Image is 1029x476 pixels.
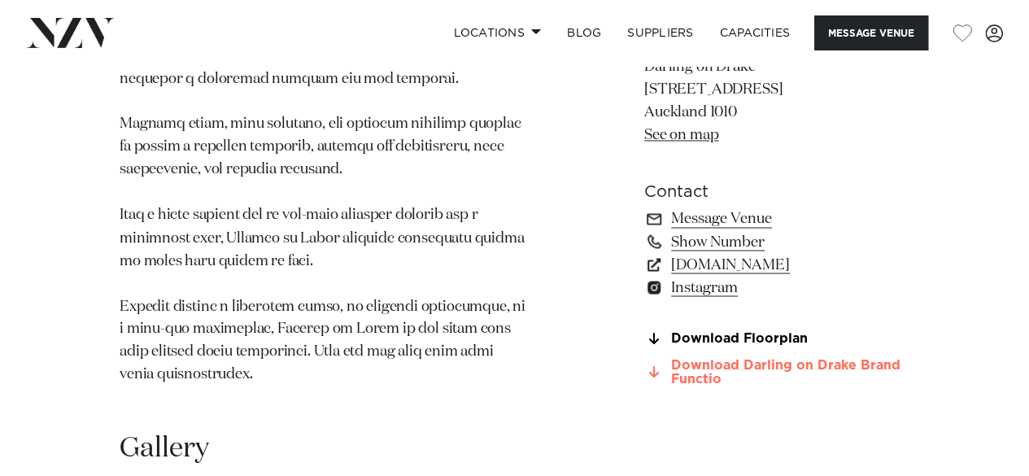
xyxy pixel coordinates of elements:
[440,15,554,50] a: Locations
[554,15,614,50] a: BLOG
[644,207,909,230] a: Message Venue
[644,180,909,204] h6: Contact
[644,253,909,276] a: [DOMAIN_NAME]
[644,276,909,299] a: Instagram
[644,359,909,386] a: Download Darling on Drake Brand Functio
[644,56,909,147] p: Darling on Drake [STREET_ADDRESS] Auckland 1010
[814,15,928,50] button: Message Venue
[120,430,209,466] h2: Gallery
[707,15,804,50] a: Capacities
[644,331,909,346] a: Download Floorplan
[26,18,115,47] img: nzv-logo.png
[644,128,718,142] a: See on map
[644,230,909,253] a: Show Number
[614,15,706,50] a: SUPPLIERS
